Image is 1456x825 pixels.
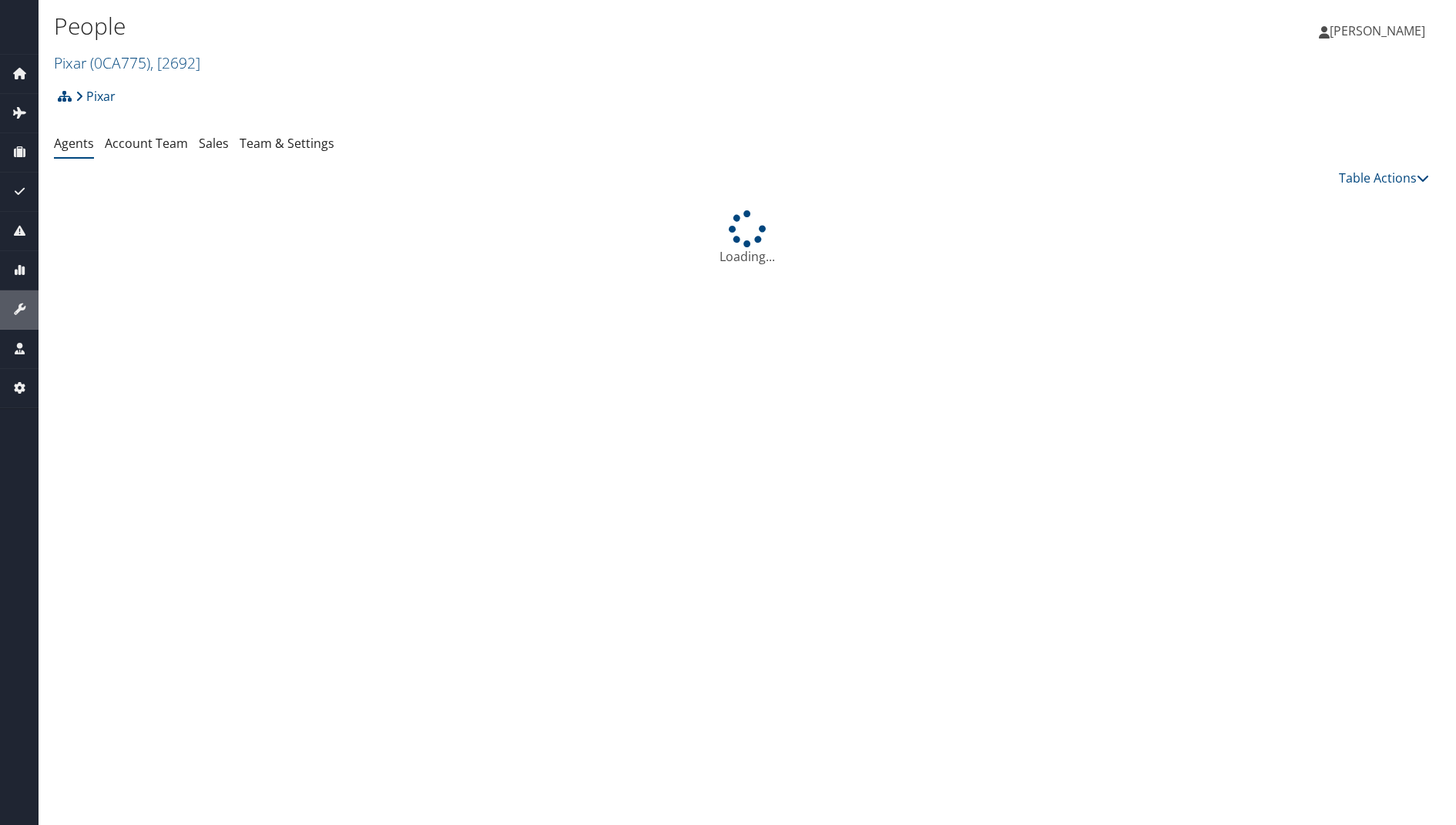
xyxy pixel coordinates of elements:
a: Pixar [54,52,200,73]
a: Sales [199,135,229,152]
a: Account Team [105,135,188,152]
h1: People [54,10,978,42]
a: Pixar [75,81,116,112]
a: Team & Settings [240,135,334,152]
span: [PERSON_NAME] [1330,22,1425,39]
span: ( 0CA775 ) [90,52,150,73]
span: , [ 2692 ] [150,52,200,73]
a: [PERSON_NAME] [1319,8,1441,54]
a: Agents [54,135,94,152]
a: Table Actions [1339,169,1429,186]
div: Loading... [54,210,1441,266]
